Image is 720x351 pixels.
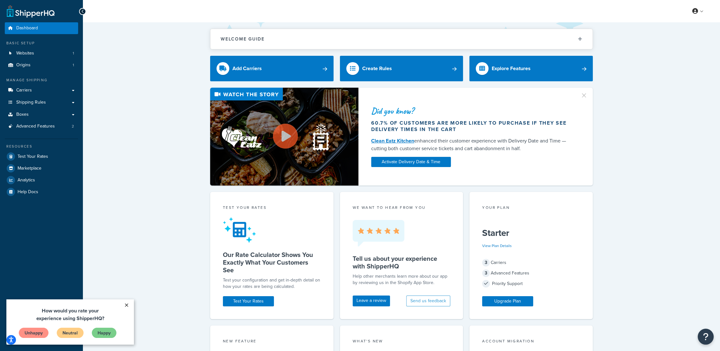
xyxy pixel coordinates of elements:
h5: Tell us about your experience with ShipperHQ [353,255,451,270]
div: Test your rates [223,205,321,212]
li: Websites [5,48,78,59]
button: Send us feedback [406,296,450,306]
a: Explore Features [469,56,593,81]
li: Origins [5,59,78,71]
span: How would you rate your experience using ShipperHQ? [30,8,98,23]
div: Create Rules [362,64,392,73]
span: 3 [482,259,490,267]
span: Shipping Rules [16,100,46,105]
button: Open Resource Center [698,329,714,345]
a: Neutral [50,28,77,39]
a: Leave a review [353,296,390,306]
span: 3 [482,269,490,277]
div: Advanced Features [482,269,580,278]
a: Carriers [5,84,78,96]
div: Your Plan [482,205,580,212]
span: 1 [73,62,74,68]
a: Test Your Rates [5,151,78,162]
a: Help Docs [5,186,78,198]
a: Analytics [5,174,78,186]
div: New Feature [223,338,321,346]
a: Activate Delivery Date & Time [371,157,451,167]
a: Websites1 [5,48,78,59]
button: Welcome Guide [210,29,592,49]
span: Origins [16,62,31,68]
a: Advanced Features2 [5,121,78,132]
a: Unhappy [12,28,42,39]
span: Dashboard [16,26,38,31]
a: Shipping Rules [5,97,78,108]
div: Basic Setup [5,40,78,46]
img: Video thumbnail [210,88,358,186]
a: Marketplace [5,163,78,174]
a: View Plan Details [482,243,512,249]
a: Clean Eatz Kitchen [371,137,414,144]
h2: Welcome Guide [221,37,265,41]
a: Test Your Rates [223,296,274,306]
span: 2 [72,124,74,129]
div: Carriers [482,258,580,267]
div: Manage Shipping [5,77,78,83]
span: Websites [16,51,34,56]
h5: Our Rate Calculator Shows You Exactly What Your Customers See [223,251,321,274]
span: Test Your Rates [18,154,48,159]
a: Upgrade Plan [482,296,533,306]
a: Origins1 [5,59,78,71]
a: Create Rules [340,56,463,81]
div: Did you know? [371,106,573,115]
div: enhanced their customer experience with Delivery Date and Time — cutting both customer service ti... [371,137,573,152]
div: 60.7% of customers are more likely to purchase if they see delivery times in the cart [371,120,573,133]
div: Test your configuration and get in-depth detail on how your rates are being calculated. [223,277,321,290]
a: Add Carriers [210,56,334,81]
h5: Starter [482,228,580,238]
div: Priority Support [482,279,580,288]
div: Add Carriers [232,64,262,73]
span: Carriers [16,88,32,93]
span: Analytics [18,178,35,183]
div: Resources [5,144,78,149]
li: Advanced Features [5,121,78,132]
a: Boxes [5,109,78,121]
div: What's New [353,338,451,346]
a: Dashboard [5,22,78,34]
div: Explore Features [492,64,531,73]
span: 1 [73,51,74,56]
span: Boxes [16,112,29,117]
span: Help Docs [18,189,38,195]
span: Marketplace [18,166,41,171]
div: Account Migration [482,338,580,346]
p: we want to hear from you [353,205,451,210]
a: Happy [85,28,110,39]
p: Help other merchants learn more about our app by reviewing us in the Shopify App Store. [353,273,451,286]
span: Advanced Features [16,124,55,129]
